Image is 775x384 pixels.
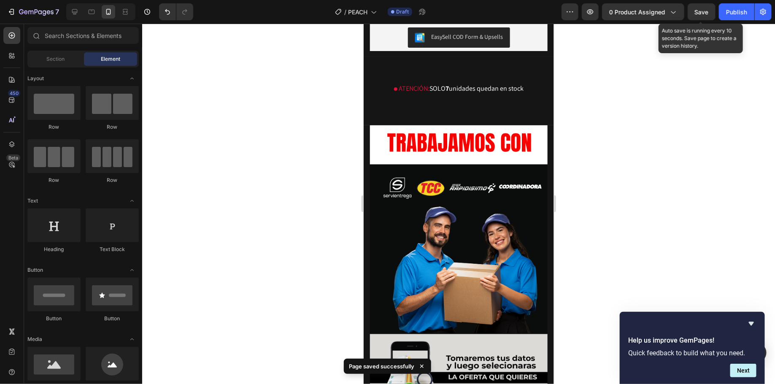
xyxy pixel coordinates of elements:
[86,123,139,131] div: Row
[159,3,193,20] div: Undo/Redo
[27,335,42,343] span: Media
[602,3,684,20] button: 0 product assigned
[101,55,120,63] span: Element
[8,90,20,97] div: 450
[125,72,139,85] span: Toggle open
[628,319,756,377] div: Help us improve GemPages!
[125,194,139,208] span: Toggle open
[628,349,756,357] p: Quick feedback to build what you need.
[86,246,139,253] div: Text Block
[55,7,59,17] p: 7
[86,176,139,184] div: Row
[364,24,554,384] iframe: Design area
[27,246,81,253] div: Heading
[27,197,38,205] span: Text
[628,335,756,346] h2: Help us improve GemPages!
[344,8,346,16] span: /
[730,364,756,377] button: Next question
[688,3,716,20] button: Save
[27,123,81,131] div: Row
[726,8,747,16] div: Publish
[695,8,709,16] span: Save
[6,154,20,161] div: Beta
[27,75,44,82] span: Layout
[27,27,139,44] input: Search Sections & Elements
[609,8,665,16] span: 0 product assigned
[125,263,139,277] span: Toggle open
[86,315,139,322] div: Button
[27,266,43,274] span: Button
[349,362,414,370] p: Page saved successfully
[3,3,63,20] button: 7
[719,3,754,20] button: Publish
[348,8,367,16] span: PEACH
[47,55,65,63] span: Section
[396,8,409,16] span: Draft
[27,176,81,184] div: Row
[27,315,81,322] div: Button
[746,319,756,329] button: Hide survey
[125,333,139,346] span: Toggle open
